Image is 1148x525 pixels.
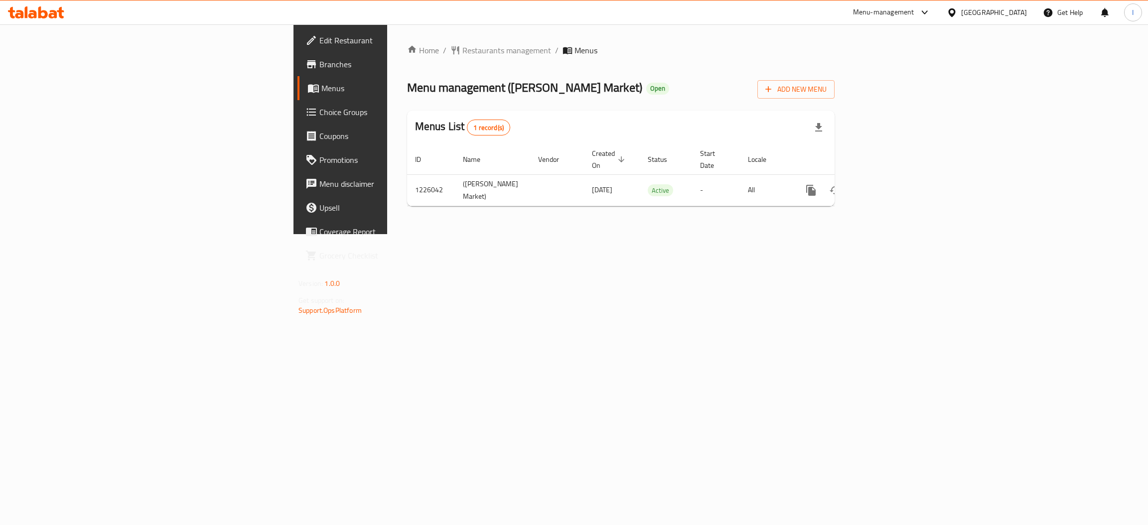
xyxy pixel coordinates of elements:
[700,147,728,171] span: Start Date
[692,174,740,206] td: -
[297,76,485,100] a: Menus
[319,106,477,118] span: Choice Groups
[538,153,572,165] span: Vendor
[646,83,669,95] div: Open
[450,44,551,56] a: Restaurants management
[297,52,485,76] a: Branches
[740,174,791,206] td: All
[807,116,831,139] div: Export file
[462,44,551,56] span: Restaurants management
[757,80,835,99] button: Add New Menu
[823,178,847,202] button: Change Status
[415,153,434,165] span: ID
[297,172,485,196] a: Menu disclaimer
[297,100,485,124] a: Choice Groups
[297,244,485,267] a: Grocery Checklist
[319,178,477,190] span: Menu disclaimer
[648,153,680,165] span: Status
[592,147,628,171] span: Created On
[319,58,477,70] span: Branches
[319,226,477,238] span: Coverage Report
[298,304,362,317] a: Support.OpsPlatform
[455,174,530,206] td: ([PERSON_NAME] Market)
[961,7,1027,18] div: [GEOGRAPHIC_DATA]
[748,153,779,165] span: Locale
[646,84,669,93] span: Open
[297,28,485,52] a: Edit Restaurant
[592,183,612,196] span: [DATE]
[574,44,597,56] span: Menus
[799,178,823,202] button: more
[297,124,485,148] a: Coupons
[648,185,673,196] span: Active
[1132,7,1134,18] span: I
[298,294,344,307] span: Get support on:
[319,154,477,166] span: Promotions
[297,220,485,244] a: Coverage Report
[463,153,493,165] span: Name
[555,44,559,56] li: /
[415,119,510,135] h2: Menus List
[297,196,485,220] a: Upsell
[319,250,477,262] span: Grocery Checklist
[298,277,323,290] span: Version:
[297,148,485,172] a: Promotions
[321,82,477,94] span: Menus
[407,144,903,206] table: enhanced table
[319,130,477,142] span: Coupons
[467,123,510,132] span: 1 record(s)
[324,277,340,290] span: 1.0.0
[407,44,835,56] nav: breadcrumb
[765,83,827,96] span: Add New Menu
[407,76,642,99] span: Menu management ( [PERSON_NAME] Market )
[319,34,477,46] span: Edit Restaurant
[853,6,914,18] div: Menu-management
[791,144,903,175] th: Actions
[467,120,510,135] div: Total records count
[648,184,673,196] div: Active
[319,202,477,214] span: Upsell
